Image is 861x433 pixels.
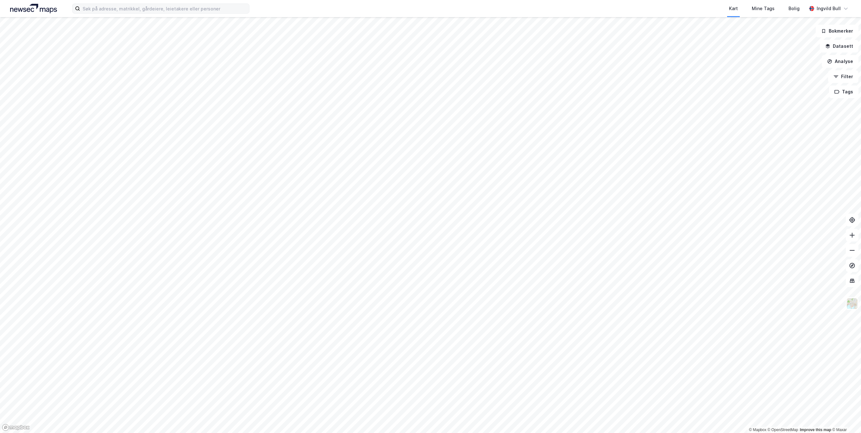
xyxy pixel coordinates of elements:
[2,424,30,431] a: Mapbox homepage
[829,403,861,433] iframe: Chat Widget
[817,5,841,12] div: Ingvild Bull
[80,4,249,13] input: Søk på adresse, matrikkel, gårdeiere, leietakere eller personer
[846,298,858,310] img: Z
[729,5,738,12] div: Kart
[829,403,861,433] div: Kontrollprogram for chat
[828,70,858,83] button: Filter
[10,4,57,13] img: logo.a4113a55bc3d86da70a041830d287a7e.svg
[800,428,831,432] a: Improve this map
[816,25,858,37] button: Bokmerker
[789,5,800,12] div: Bolig
[768,428,798,432] a: OpenStreetMap
[822,55,858,68] button: Analyse
[829,85,858,98] button: Tags
[749,428,766,432] a: Mapbox
[752,5,775,12] div: Mine Tags
[820,40,858,53] button: Datasett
